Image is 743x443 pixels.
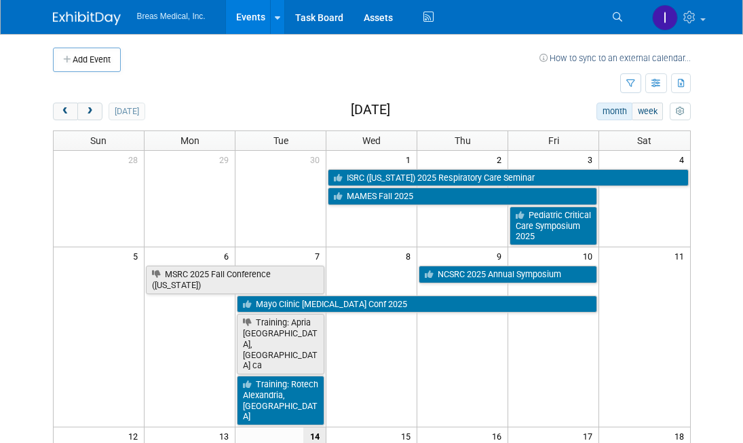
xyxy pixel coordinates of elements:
span: 1 [404,151,417,168]
span: 3 [586,151,598,168]
span: Mon [180,135,199,146]
a: MAMES Fall 2025 [328,188,597,205]
button: myCustomButton [670,103,690,120]
span: 2 [495,151,508,168]
span: Fri [548,135,559,146]
h2: [DATE] [351,103,390,118]
span: Breas Medical, Inc. [137,12,206,21]
button: Add Event [53,48,121,72]
span: Thu [455,135,471,146]
span: 8 [404,247,417,264]
span: 28 [127,151,144,168]
span: 29 [218,151,235,168]
button: next [77,103,102,120]
a: Training: Apria [GEOGRAPHIC_DATA], [GEOGRAPHIC_DATA] ca [237,314,324,374]
span: Sat [637,135,651,146]
img: ExhibitDay [53,12,121,25]
button: prev [53,103,78,120]
a: MSRC 2025 Fall Conference ([US_STATE]) [146,266,324,294]
a: NCSRC 2025 Annual Symposium [419,266,597,283]
img: Inga Dolezar [652,5,678,31]
span: Wed [362,135,381,146]
span: 30 [309,151,326,168]
span: 6 [223,247,235,264]
button: week [632,103,663,120]
a: Training: Rotech Alexandria, [GEOGRAPHIC_DATA] [237,376,324,425]
span: 5 [132,247,144,264]
button: [DATE] [109,103,145,120]
span: 10 [582,247,598,264]
span: 9 [495,247,508,264]
a: Mayo Clinic [MEDICAL_DATA] Conf 2025 [237,296,597,313]
i: Personalize Calendar [676,107,685,116]
span: Tue [273,135,288,146]
a: Pediatric Critical Care Symposium 2025 [510,207,597,245]
span: 4 [678,151,690,168]
a: How to sync to an external calendar... [539,53,691,63]
span: Sun [90,135,107,146]
span: 7 [313,247,326,264]
a: ISRC ([US_STATE]) 2025 Respiratory Care Seminar [328,169,689,187]
span: 11 [673,247,690,264]
button: month [596,103,632,120]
